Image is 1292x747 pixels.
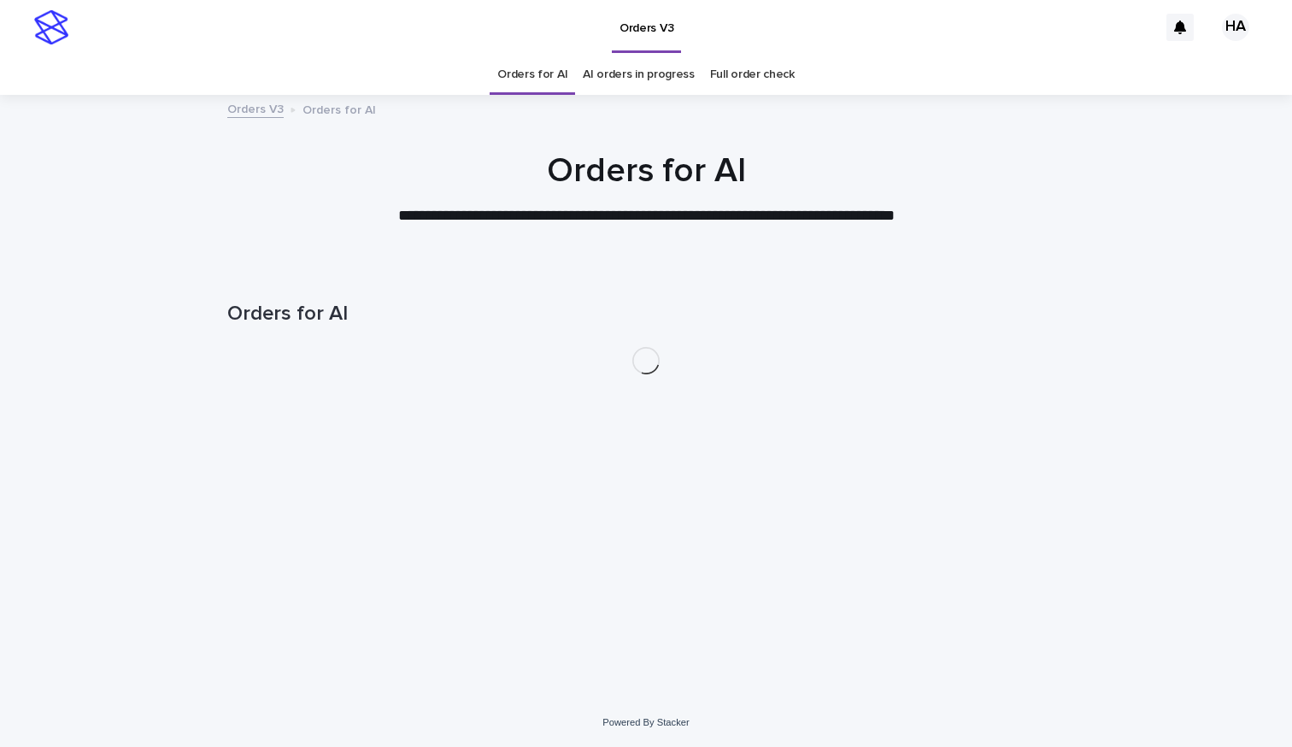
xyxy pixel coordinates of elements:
a: AI orders in progress [583,55,695,95]
div: HA [1222,14,1249,41]
p: Orders for AI [302,99,376,118]
h1: Orders for AI [227,302,1065,326]
img: stacker-logo-s-only.png [34,10,68,44]
a: Full order check [710,55,795,95]
a: Orders for AI [497,55,567,95]
h1: Orders for AI [227,150,1065,191]
a: Powered By Stacker [602,717,689,727]
a: Orders V3 [227,98,284,118]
